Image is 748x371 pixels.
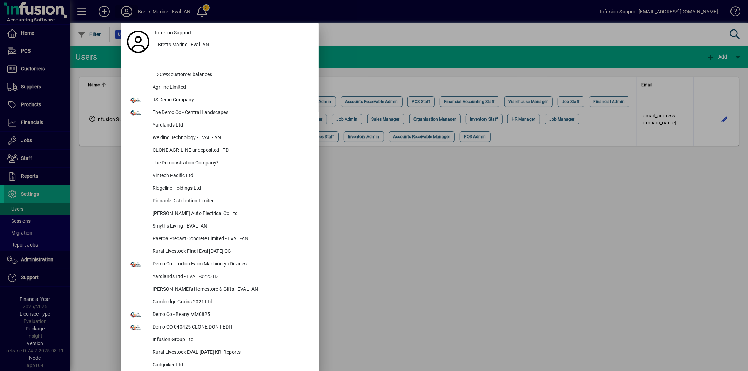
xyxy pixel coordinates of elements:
[147,220,315,233] div: Smyths Living - EVAL -AN
[147,94,315,107] div: JS Demo Company
[124,334,315,346] button: Infusion Group Ltd
[124,69,315,81] button: TD CWS customer balances
[124,182,315,195] button: Ridgeline Holdings Ltd
[147,195,315,208] div: Pinnacle Distribution Limited
[124,94,315,107] button: JS Demo Company
[147,258,315,271] div: Demo Co - Turton Farm Machinery /Devines
[152,26,315,39] a: Infusion Support
[147,309,315,321] div: Demo Co - Beany MM0825
[124,220,315,233] button: Smyths Living - EVAL -AN
[155,29,191,36] span: Infusion Support
[124,119,315,132] button: Yardlands Ltd
[147,107,315,119] div: The Demo Co - Central Landscapes
[147,182,315,195] div: Ridgeline Holdings Ltd
[124,283,315,296] button: [PERSON_NAME]'s Homestore & Gifts - EVAL -AN
[147,321,315,334] div: Demo CO 040425 CLONE DONT EDIT
[147,144,315,157] div: CLONE AGRILINE undeposited - TD
[124,157,315,170] button: The Demonstration Company*
[124,321,315,334] button: Demo CO 040425 CLONE DONT EDIT
[124,233,315,245] button: Paeroa Precast Concrete Limited - EVAL -AN
[147,170,315,182] div: Vintech Pacific Ltd
[147,271,315,283] div: Yardlands Ltd - EVAL -0225TD
[124,208,315,220] button: [PERSON_NAME] Auto Electrical Co Ltd
[124,195,315,208] button: Pinnacle Distribution Limited
[147,119,315,132] div: Yardlands Ltd
[147,69,315,81] div: TD CWS customer balances
[147,81,315,94] div: Agriline Limited
[147,132,315,144] div: Welding Technology - EVAL - AN
[124,258,315,271] button: Demo Co - Turton Farm Machinery /Devines
[124,81,315,94] button: Agriline Limited
[124,35,152,48] a: Profile
[147,296,315,309] div: Cambridge Grains 2021 Ltd
[124,346,315,359] button: Rural Livestock EVAL [DATE] KR_Reports
[124,245,315,258] button: Rural Livestock FInal Eval [DATE] CG
[124,132,315,144] button: Welding Technology - EVAL - AN
[124,170,315,182] button: Vintech Pacific Ltd
[147,283,315,296] div: [PERSON_NAME]'s Homestore & Gifts - EVAL -AN
[147,157,315,170] div: The Demonstration Company*
[124,107,315,119] button: The Demo Co - Central Landscapes
[124,296,315,309] button: Cambridge Grains 2021 Ltd
[147,245,315,258] div: Rural Livestock FInal Eval [DATE] CG
[152,39,315,52] button: Bretts Marine - Eval -AN
[147,233,315,245] div: Paeroa Precast Concrete Limited - EVAL -AN
[147,208,315,220] div: [PERSON_NAME] Auto Electrical Co Ltd
[124,144,315,157] button: CLONE AGRILINE undeposited - TD
[147,346,315,359] div: Rural Livestock EVAL [DATE] KR_Reports
[124,309,315,321] button: Demo Co - Beany MM0825
[124,271,315,283] button: Yardlands Ltd - EVAL -0225TD
[147,334,315,346] div: Infusion Group Ltd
